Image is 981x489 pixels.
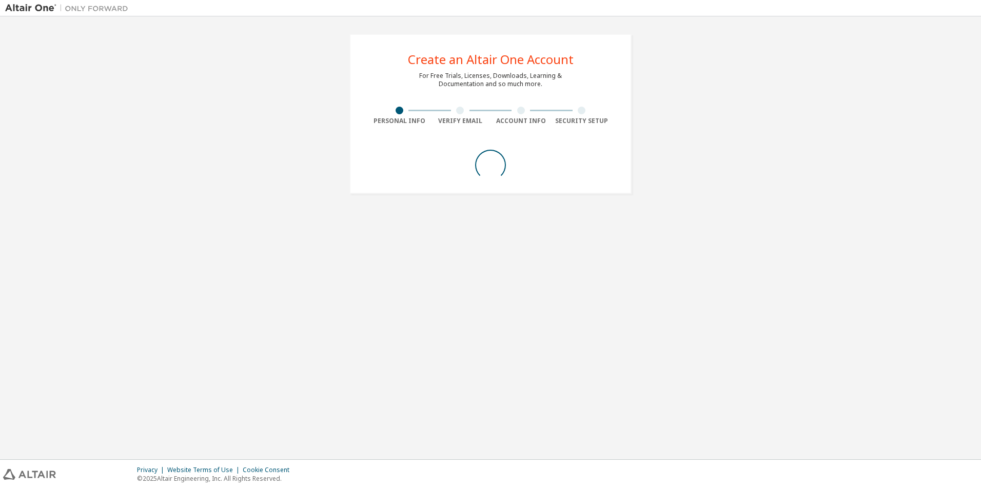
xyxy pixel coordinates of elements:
[552,117,613,125] div: Security Setup
[167,466,243,474] div: Website Terms of Use
[419,72,562,88] div: For Free Trials, Licenses, Downloads, Learning & Documentation and so much more.
[408,53,574,66] div: Create an Altair One Account
[243,466,296,474] div: Cookie Consent
[137,466,167,474] div: Privacy
[369,117,430,125] div: Personal Info
[137,474,296,483] p: © 2025 Altair Engineering, Inc. All Rights Reserved.
[430,117,491,125] div: Verify Email
[3,469,56,480] img: altair_logo.svg
[490,117,552,125] div: Account Info
[5,3,133,13] img: Altair One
